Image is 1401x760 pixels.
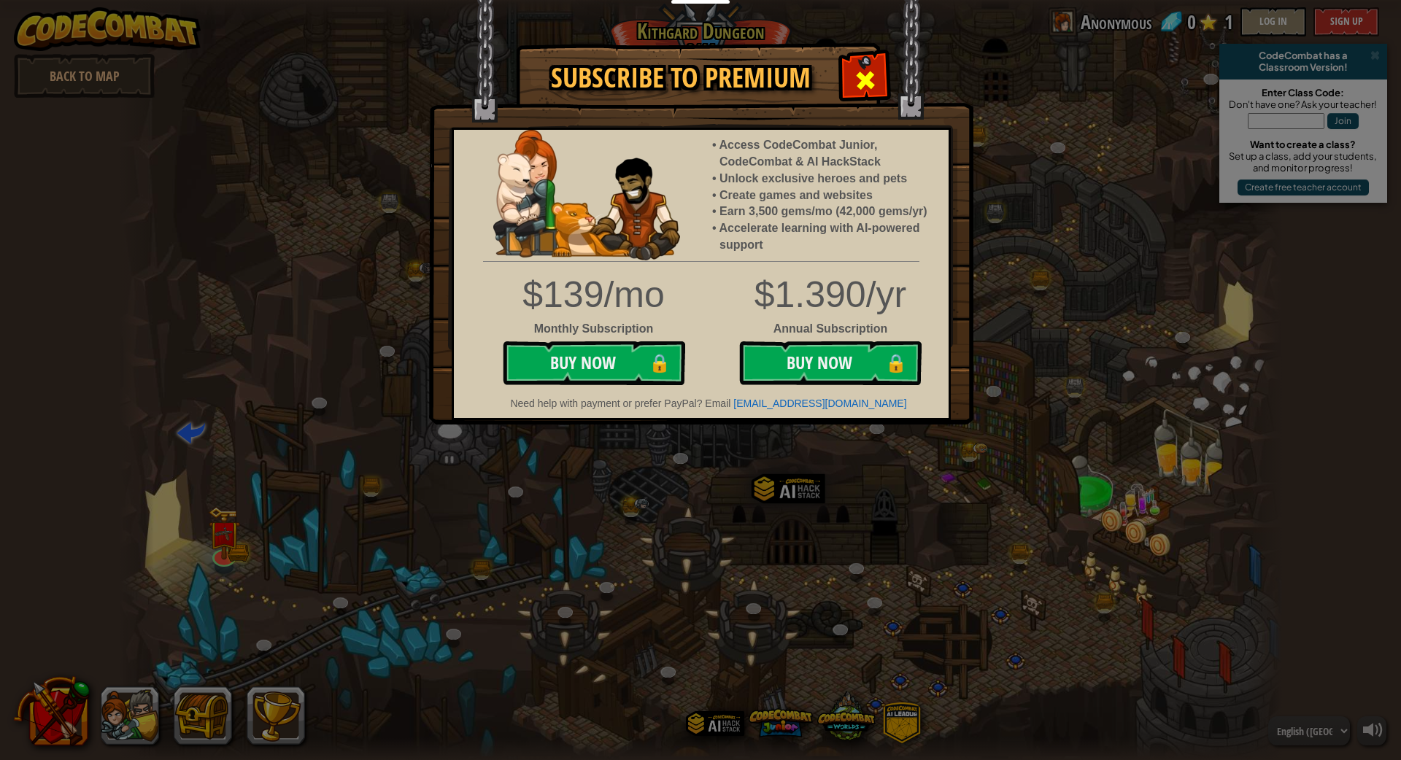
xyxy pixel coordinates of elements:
[719,137,934,171] li: Access CodeCombat Junior, CodeCombat & AI HackStack
[493,130,680,260] img: anya-and-nando-pet.webp
[719,203,934,220] li: Earn 3,500 gems/mo (42,000 gems/yr)
[719,187,934,204] li: Create games and websites
[719,220,934,254] li: Accelerate learning with AI-powered support
[531,63,830,93] h1: Subscribe to Premium
[503,341,685,385] button: Buy Now🔒
[739,341,922,385] button: Buy Now🔒
[443,269,960,321] div: $1.390/yr
[443,321,960,338] div: Annual Subscription
[497,321,690,338] div: Monthly Subscription
[719,171,934,187] li: Unlock exclusive heroes and pets
[733,398,906,409] a: [EMAIL_ADDRESS][DOMAIN_NAME]
[497,269,690,321] div: $139/mo
[510,398,730,409] span: Need help with payment or prefer PayPal? Email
